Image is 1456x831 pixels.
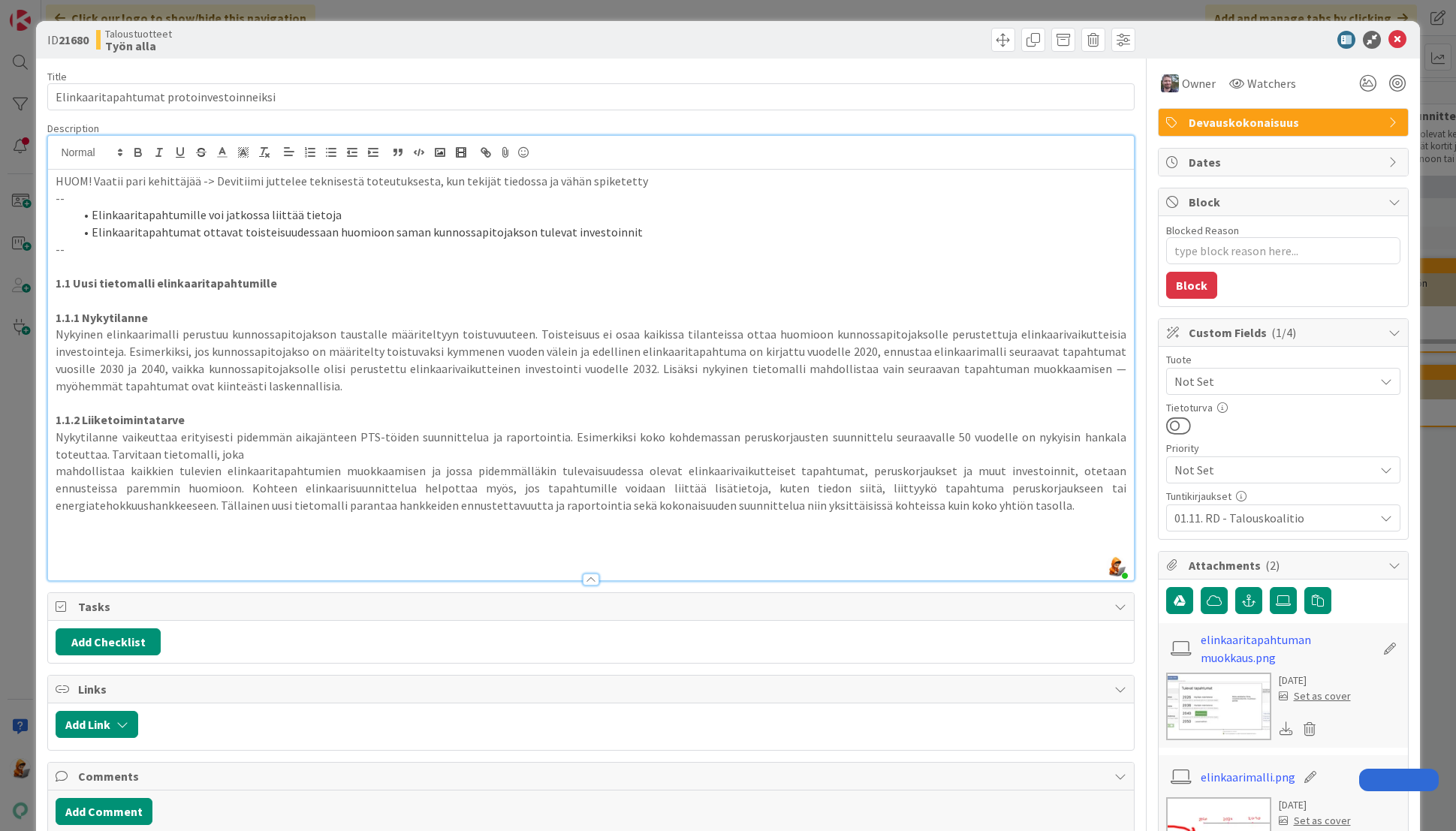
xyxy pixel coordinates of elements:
[1279,797,1351,813] div: [DATE]
[78,680,1106,698] span: Links
[1189,556,1381,574] span: Attachments
[56,462,1126,513] p: mahdollistaa kaikkien tulevien elinkaaritapahtumien muokkaamisen ja jossa pidemmälläkin tulevaisu...
[1166,402,1400,413] div: Tietoturva
[78,598,1106,616] span: Tasks
[1189,153,1381,171] span: Dates
[56,429,1126,462] p: Nykytilanne vaikeuttaa erityisesti pidemmän aikajänteen PTS-töiden suunnittelua ja raportointia. ...
[1189,113,1381,131] span: Devauskokonaisuus
[1265,558,1280,573] span: ( 2 )
[1279,719,1295,739] div: Download
[1174,507,1367,528] span: 01.11. RD - Talouskoalitio
[56,275,277,291] strong: 1.1 Uusi tietomalli elinkaaritapahtumille
[1174,371,1367,392] span: Not Set
[1279,813,1351,829] div: Set as cover
[74,224,1126,241] li: Elinkaaritapahtumat ottavat toisteisuudessaan huomioon saman kunnossapitojakson tulevat investoinnit
[1189,324,1381,342] span: Custom Fields
[1279,688,1351,704] div: Set as cover
[47,83,1134,110] input: type card name here...
[56,711,138,738] button: Add Link
[1247,74,1296,92] span: Watchers
[1201,631,1375,667] a: elinkaaritapahtuman muokkaus.png
[1174,459,1367,480] span: Not Set
[1166,491,1400,501] div: Tuntikirjaukset
[1166,354,1400,365] div: Tuote
[47,122,99,135] span: Description
[56,173,1126,190] p: HUOM! Vaatii pari kehittäjää -> Devitiimi juttelee teknisestä toteutuksesta, kun tekijät tiedossa...
[1166,272,1217,299] button: Block
[1182,74,1216,92] span: Owner
[1166,443,1400,453] div: Priority
[78,767,1106,785] span: Comments
[47,70,67,83] label: Title
[1279,673,1351,688] div: [DATE]
[56,326,1126,394] p: Nykyinen elinkaarimalli perustuu kunnossapitojakson taustalle määriteltyyn toistuvuuteen. Toistei...
[56,190,1126,207] p: --
[1161,74,1179,92] img: TK
[1271,325,1296,340] span: ( 1/4 )
[105,28,172,40] span: Taloustuotteet
[56,628,161,655] button: Add Checklist
[74,206,1126,224] li: Elinkaaritapahtumille voi jatkossa liittää tietoja
[56,310,148,325] strong: 1.1.1 Nykytilanne
[1166,224,1239,237] label: Blocked Reason
[1105,556,1126,577] img: ZZFks03RHHgJxPgN5G6fQMAAnOxjdkHE.png
[56,412,185,427] strong: 1.1.2 Liiketoimintatarve
[105,40,172,52] b: Työn alla
[59,32,89,47] b: 21680
[1201,768,1295,786] a: elinkaarimalli.png
[56,241,1126,258] p: --
[56,798,152,825] button: Add Comment
[1189,193,1381,211] span: Block
[47,31,89,49] span: ID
